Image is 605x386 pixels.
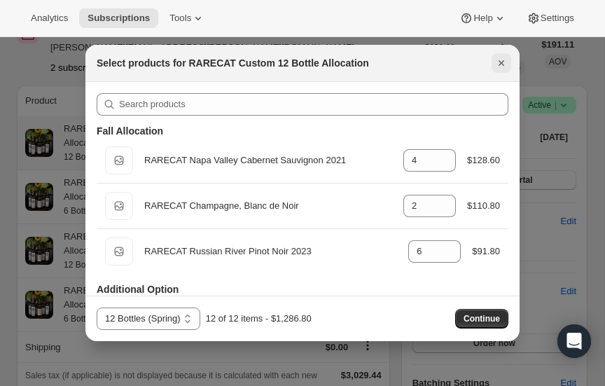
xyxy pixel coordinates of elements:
[451,8,515,28] button: Help
[144,199,392,213] div: RARECAT Champagne, Blanc de Noir
[144,244,397,259] div: RARECAT Russian River Pinot Noir 2023
[144,153,392,167] div: RARECAT Napa Valley Cabernet Sauvignon 2021
[455,309,508,329] button: Continue
[88,13,150,24] span: Subscriptions
[557,324,591,358] div: Open Intercom Messenger
[541,13,574,24] span: Settings
[97,124,163,138] h3: Fall Allocation
[169,13,191,24] span: Tools
[97,56,369,70] h2: Select products for RARECAT Custom 12 Bottle Allocation
[206,312,312,326] div: 12 of 12 items - $1,286.80
[467,199,500,213] div: $110.80
[97,282,179,296] h3: Additional Option
[473,13,492,24] span: Help
[467,153,500,167] div: $128.60
[119,93,508,116] input: Search products
[464,313,500,324] span: Continue
[518,8,583,28] button: Settings
[472,244,500,259] div: $91.80
[31,13,68,24] span: Analytics
[492,53,511,73] button: Close
[161,8,214,28] button: Tools
[79,8,158,28] button: Subscriptions
[22,8,76,28] button: Analytics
